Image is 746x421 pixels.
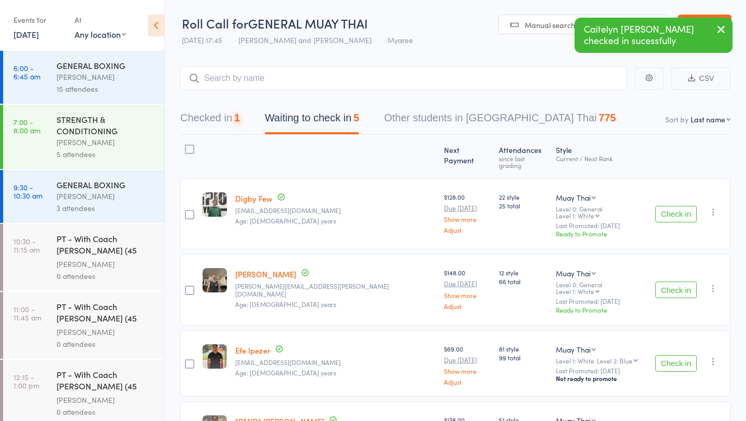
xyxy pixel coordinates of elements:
[444,204,491,212] small: Due [DATE]
[499,353,548,362] span: 99 total
[552,139,651,174] div: Style
[235,359,436,366] small: Efeipezer07@outlook.com
[235,300,336,308] span: Age: [DEMOGRAPHIC_DATA] years
[238,35,371,45] span: [PERSON_NAME] and [PERSON_NAME]
[499,155,548,169] div: since last grading
[444,344,491,385] div: $69.00
[556,155,647,162] div: Current / Next Rank
[444,216,491,222] a: Show more
[235,207,436,214] small: digby239@gmail.com
[444,378,491,385] a: Adjust
[499,192,548,201] span: 22 style
[597,357,633,364] div: Level 2: Blue
[444,192,491,233] div: $128.00
[556,268,591,278] div: Muay Thai
[353,112,359,123] div: 5
[3,51,164,104] a: 6:00 -6:45 amGENERAL BOXING[PERSON_NAME]15 attendees
[265,107,359,134] button: Waiting to check in5
[384,107,616,134] button: Other students in [GEOGRAPHIC_DATA] Thai775
[13,183,42,200] time: 9:30 - 10:30 am
[203,192,227,217] img: image1747087226.png
[13,373,39,389] time: 12:15 - 1:00 pm
[56,71,155,83] div: [PERSON_NAME]
[556,357,647,364] div: Level 1: White
[3,170,164,223] a: 9:30 -10:30 amGENERAL BOXING[PERSON_NAME]3 attendees
[235,216,336,225] span: Age: [DEMOGRAPHIC_DATA] years
[444,227,491,233] a: Adjust
[75,11,126,29] div: At
[499,344,548,353] span: 81 style
[575,18,733,53] div: Caitelyn [PERSON_NAME] checked in sucessfully
[671,67,730,90] button: CSV
[556,344,591,355] div: Muay Thai
[248,15,368,32] span: GENERAL MUAY THAI
[556,374,647,383] div: Not ready to promote
[444,280,491,287] small: Due [DATE]
[56,202,155,214] div: 3 attendees
[444,292,491,299] a: Show more
[556,229,647,238] div: Ready to Promote
[56,369,155,394] div: PT - With Coach [PERSON_NAME] (45 minutes)
[203,344,227,369] img: image1719028136.png
[180,107,240,134] button: Checked in1
[56,190,155,202] div: [PERSON_NAME]
[655,282,697,298] button: Check in
[655,206,697,222] button: Check in
[182,15,248,32] span: Roll Call for
[56,270,155,282] div: 0 attendees
[182,35,222,45] span: [DATE] 17:45
[56,233,155,258] div: PT - With Coach [PERSON_NAME] (45 minutes)
[556,298,647,305] small: Last Promoted: [DATE]
[599,112,616,123] div: 775
[556,367,647,374] small: Last Promoted: [DATE]
[56,301,155,326] div: PT - With Coach [PERSON_NAME] (45 minutes)
[13,11,64,29] div: Events for
[499,201,548,210] span: 25 total
[13,118,40,134] time: 7:00 - 8:00 am
[56,326,155,338] div: [PERSON_NAME]
[56,179,155,190] div: GENERAL BOXING
[56,394,155,406] div: [PERSON_NAME]
[556,288,594,294] div: Level 1: White
[3,224,164,291] a: 10:30 -11:15 amPT - With Coach [PERSON_NAME] (45 minutes)[PERSON_NAME]0 attendees
[556,305,647,314] div: Ready to Promote
[13,237,40,254] time: 10:30 - 11:15 am
[56,83,155,95] div: 15 attendees
[444,268,491,309] div: $148.00
[235,269,296,279] a: [PERSON_NAME]
[13,305,41,321] time: 11:00 - 11:45 am
[235,283,436,298] small: Luke.frazer-james@live.com
[56,338,155,350] div: 0 attendees
[180,66,627,90] input: Search by name
[556,205,647,219] div: Level 0: General
[499,277,548,286] span: 66 total
[388,35,413,45] span: Myaree
[234,112,240,123] div: 1
[444,368,491,374] a: Show more
[3,105,164,169] a: 7:00 -8:00 amSTRENGTH & CONDITIONING[PERSON_NAME]5 attendees
[56,60,155,71] div: GENERAL BOXING
[13,64,40,80] time: 6:00 - 6:45 am
[556,192,591,203] div: Muay Thai
[499,268,548,277] span: 12 style
[440,139,495,174] div: Next Payment
[56,114,155,136] div: STRENGTH & CONDITIONING
[56,148,155,160] div: 5 attendees
[444,356,491,363] small: Due [DATE]
[13,29,39,40] a: [DATE]
[556,222,647,229] small: Last Promoted: [DATE]
[556,212,594,219] div: Level 1: White
[235,368,336,377] span: Age: [DEMOGRAPHIC_DATA] years
[495,139,552,174] div: Atten­dances
[203,268,227,292] img: image1737077154.png
[678,15,731,35] a: Exit roll call
[56,258,155,270] div: [PERSON_NAME]
[665,114,688,124] label: Sort by
[525,20,575,30] span: Manual search
[3,292,164,359] a: 11:00 -11:45 amPT - With Coach [PERSON_NAME] (45 minutes)[PERSON_NAME]0 attendees
[56,136,155,148] div: [PERSON_NAME]
[556,281,647,294] div: Level 0: General
[235,345,270,356] a: Efe Ipezer
[691,114,725,124] div: Last name
[444,303,491,310] a: Adjust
